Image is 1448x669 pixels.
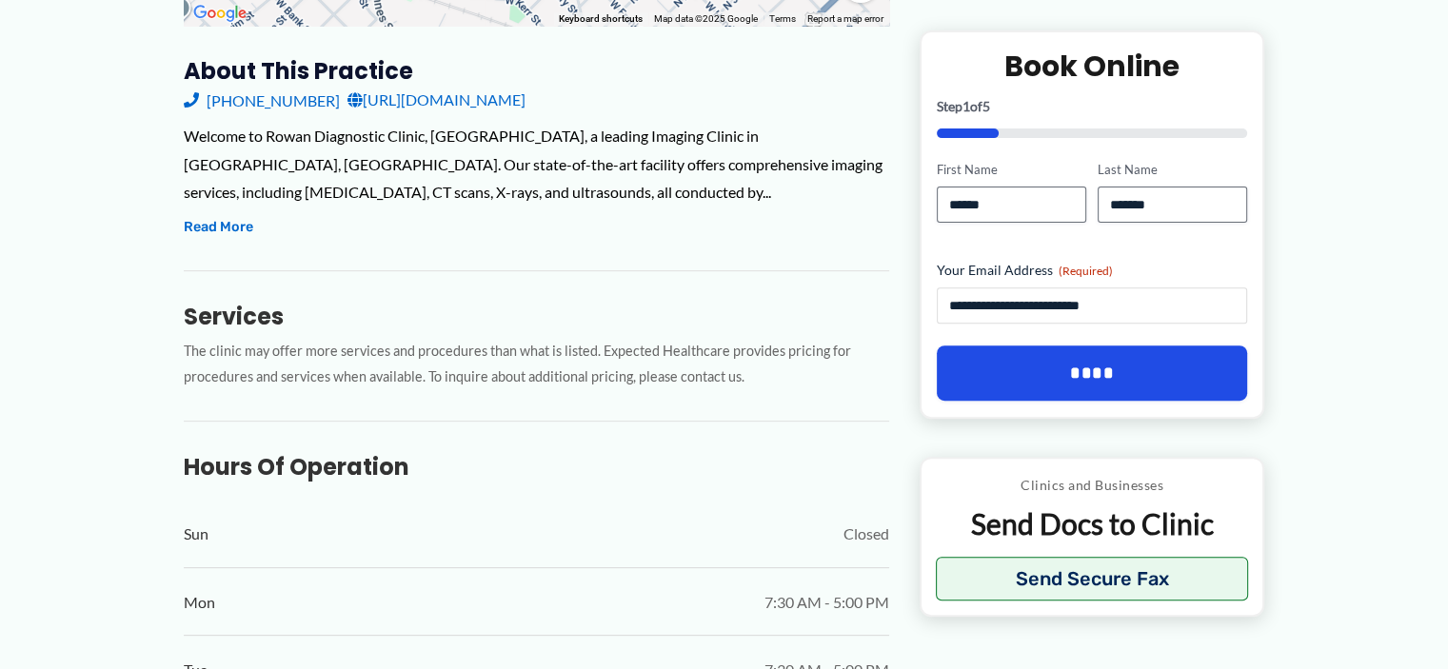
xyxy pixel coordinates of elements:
button: Send Secure Fax [936,557,1249,600]
a: Open this area in Google Maps (opens a new window) [188,1,251,26]
a: [PHONE_NUMBER] [184,86,340,114]
a: Report a map error [807,13,883,24]
a: Terms [769,13,796,24]
span: Closed [843,520,889,548]
span: (Required) [1059,264,1113,278]
h3: Hours of Operation [184,452,889,482]
label: First Name [937,161,1086,179]
p: The clinic may offer more services and procedures than what is listed. Expected Healthcare provid... [184,339,889,390]
label: Last Name [1098,161,1247,179]
span: Sun [184,520,208,548]
p: Step of [937,100,1248,113]
span: 1 [962,98,970,114]
p: Clinics and Businesses [936,473,1249,498]
button: Read More [184,216,253,239]
h3: About this practice [184,56,889,86]
label: Your Email Address [937,261,1248,280]
p: Send Docs to Clinic [936,505,1249,542]
span: 7:30 AM - 5:00 PM [764,588,889,617]
h3: Services [184,302,889,331]
span: 5 [982,98,990,114]
a: [URL][DOMAIN_NAME] [347,86,526,114]
h2: Book Online [937,48,1248,85]
img: Google [188,1,251,26]
div: Welcome to Rowan Diagnostic Clinic, [GEOGRAPHIC_DATA], a leading Imaging Clinic in [GEOGRAPHIC_DA... [184,122,889,207]
span: Map data ©2025 Google [654,13,758,24]
span: Mon [184,588,215,617]
button: Keyboard shortcuts [559,12,643,26]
